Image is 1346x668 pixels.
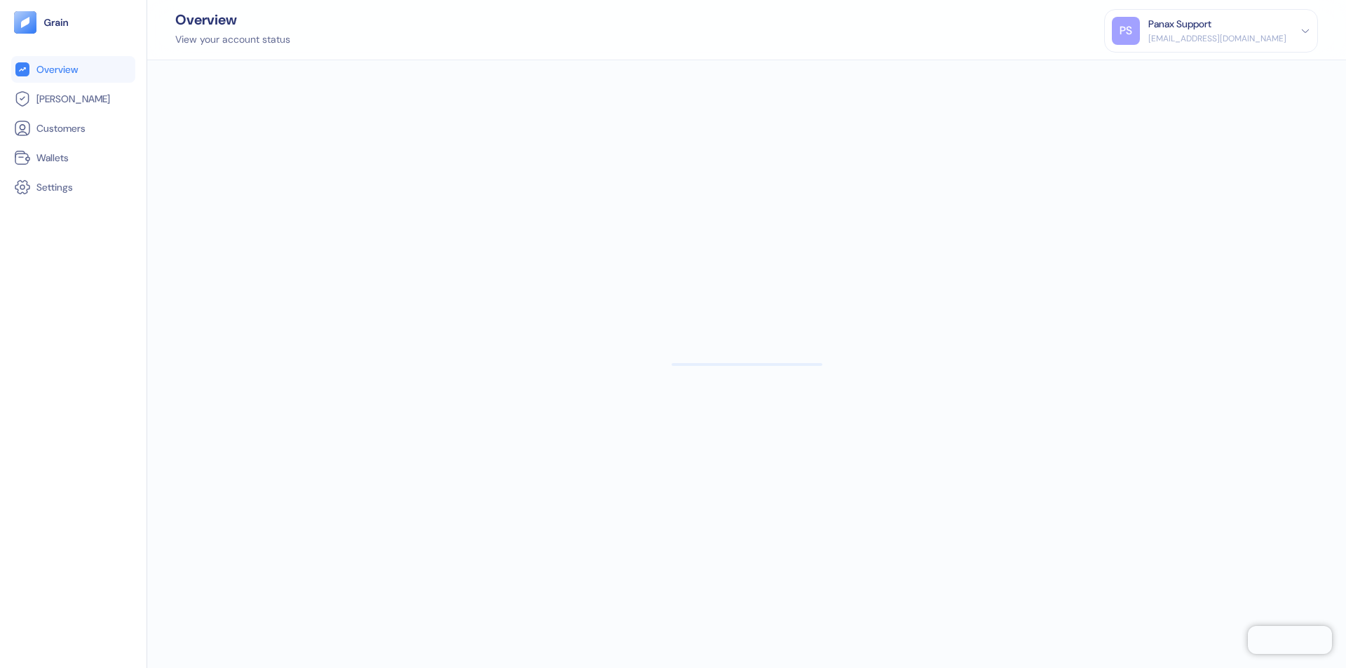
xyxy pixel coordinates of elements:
[43,18,69,27] img: logo
[14,61,132,78] a: Overview
[36,62,78,76] span: Overview
[14,11,36,34] img: logo-tablet-V2.svg
[1148,17,1211,32] div: Panax Support
[14,179,132,196] a: Settings
[36,121,86,135] span: Customers
[175,32,290,47] div: View your account status
[36,151,69,165] span: Wallets
[1112,17,1140,45] div: PS
[14,90,132,107] a: [PERSON_NAME]
[1148,32,1286,45] div: [EMAIL_ADDRESS][DOMAIN_NAME]
[36,92,110,106] span: [PERSON_NAME]
[1248,626,1332,654] iframe: Chatra live chat
[175,13,290,27] div: Overview
[14,120,132,137] a: Customers
[14,149,132,166] a: Wallets
[36,180,73,194] span: Settings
